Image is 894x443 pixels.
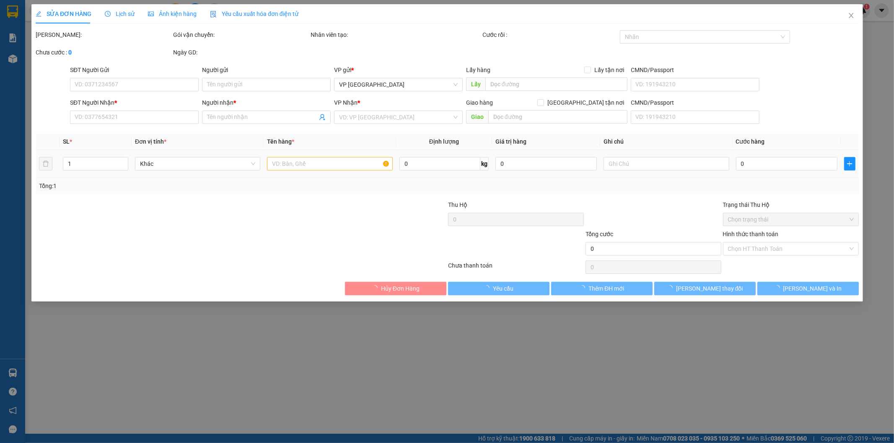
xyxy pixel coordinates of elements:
span: kg [480,157,489,170]
div: Người gửi [202,65,331,75]
span: loading [579,285,588,291]
div: Trạng thái Thu Hộ [723,200,858,209]
span: Lấy hàng [466,67,490,73]
button: Thêm ĐH mới [551,282,652,295]
div: Ngày GD: [173,48,309,57]
span: Lấy tận nơi [591,65,627,75]
button: [PERSON_NAME] và In [757,282,858,295]
input: Dọc đường [488,110,627,124]
button: Yêu cầu [448,282,549,295]
span: Tổng cước [585,231,613,237]
span: Giao [466,110,488,124]
span: loading [774,285,783,291]
span: Yêu cầu [493,284,513,293]
div: SĐT Người Nhận [70,98,199,107]
div: Cước rồi : [482,30,618,39]
div: SĐT Người Gửi [70,65,199,75]
span: Định lượng [429,138,459,145]
span: user-add [319,114,326,121]
span: loading [371,285,381,291]
input: Ghi Chú [604,157,729,170]
span: VP Nhận [334,99,358,106]
div: Nhân viên tạo: [311,30,481,39]
span: plus [844,160,855,167]
span: loading [667,285,676,291]
span: Ảnh kiện hàng [148,10,197,17]
th: Ghi chú [600,134,732,150]
span: picture [148,11,154,17]
div: Chưa cước : [36,48,171,57]
span: edit [36,11,41,17]
span: Tên hàng [267,138,294,145]
span: VP Sài Gòn [339,78,458,91]
div: CMND/Passport [631,65,759,75]
b: 0 [68,49,72,56]
span: SỬA ĐƠN HÀNG [36,10,91,17]
span: Chọn trạng thái [728,213,853,226]
div: Người nhận [202,98,331,107]
span: close [847,12,854,19]
input: Dọc đường [485,77,627,91]
button: delete [39,157,52,170]
div: Tổng: 1 [39,181,345,191]
button: plus [844,157,855,170]
span: loading [484,285,493,291]
span: Lịch sử [105,10,135,17]
div: [PERSON_NAME]: [36,30,171,39]
label: Hình thức thanh toán [723,231,778,237]
span: SL [63,138,70,145]
button: [PERSON_NAME] thay đổi [654,282,755,295]
span: Giá trị hàng [495,138,526,145]
span: Giao hàng [466,99,492,106]
div: CMND/Passport [631,98,759,107]
span: Lấy [466,77,485,91]
input: VD: Bàn, Ghế [267,157,392,170]
span: Thêm ĐH mới [588,284,624,293]
span: Cước hàng [736,138,764,145]
span: Hủy Đơn Hàng [381,284,419,293]
span: [PERSON_NAME] và In [783,284,842,293]
span: [GEOGRAPHIC_DATA] tận nơi [544,98,627,107]
span: [PERSON_NAME] thay đổi [676,284,743,293]
span: Đơn vị tính [135,138,166,145]
div: Chưa thanh toán [447,261,585,276]
div: Gói vận chuyển: [173,30,309,39]
span: Yêu cầu xuất hóa đơn điện tử [210,10,298,17]
div: VP gửi [334,65,463,75]
img: icon [210,11,217,18]
span: Khác [140,157,255,170]
button: Hủy Đơn Hàng [345,282,446,295]
span: Thu Hộ [448,201,467,208]
span: clock-circle [105,11,111,17]
button: Close [839,4,863,28]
